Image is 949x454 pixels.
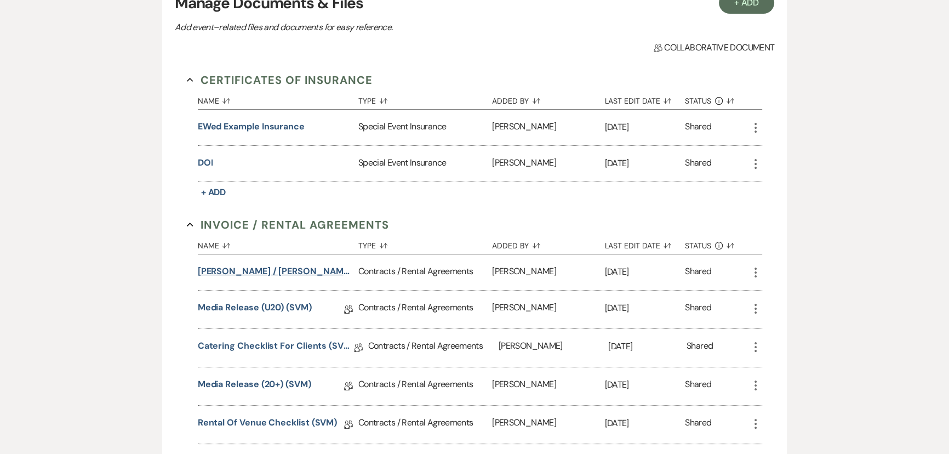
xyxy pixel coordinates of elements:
[685,120,711,135] div: Shared
[187,72,373,88] button: Certificates of Insurance
[685,156,711,171] div: Shared
[492,406,604,444] div: [PERSON_NAME]
[604,416,685,430] p: [DATE]
[492,233,604,254] button: Added By
[358,291,492,328] div: Contracts / Rental Agreements
[685,265,711,280] div: Shared
[492,254,604,290] div: [PERSON_NAME]
[368,329,499,367] div: Contracts / Rental Agreements
[198,416,338,433] a: Rental of Venue Checklist (SVM)
[492,291,604,328] div: [PERSON_NAME]
[608,339,687,354] p: [DATE]
[685,97,711,105] span: Status
[685,301,711,318] div: Shared
[685,88,749,109] button: Status
[685,242,711,249] span: Status
[358,88,492,109] button: Type
[358,406,492,444] div: Contracts / Rental Agreements
[198,120,305,133] button: eWed Example Insurance
[492,110,604,145] div: [PERSON_NAME]
[187,217,389,233] button: Invoice / Rental Agreements
[604,156,685,171] p: [DATE]
[358,233,492,254] button: Type
[685,378,711,395] div: Shared
[198,88,358,109] button: Name
[604,378,685,392] p: [DATE]
[198,301,312,318] a: Media Release (U20) (SVM)
[198,378,311,395] a: Media Release (20+) (SVM)
[604,301,685,315] p: [DATE]
[492,146,604,181] div: [PERSON_NAME]
[198,265,354,278] button: [PERSON_NAME] / [PERSON_NAME] Wedding (1am end)
[358,254,492,290] div: Contracts / Rental Agreements
[492,367,604,405] div: [PERSON_NAME]
[198,156,213,169] button: DOI
[685,233,749,254] button: Status
[198,339,354,356] a: Catering Checklist for Clients (SVM)
[685,416,711,433] div: Shared
[201,186,226,198] span: + Add
[492,88,604,109] button: Added By
[604,265,685,279] p: [DATE]
[687,339,713,356] div: Shared
[198,185,230,200] button: + Add
[654,41,774,54] span: Collaborative document
[604,233,685,254] button: Last Edit Date
[499,329,608,367] div: [PERSON_NAME]
[604,120,685,134] p: [DATE]
[175,20,558,35] p: Add event–related files and documents for easy reference.
[358,146,492,181] div: Special Event Insurance
[358,110,492,145] div: Special Event Insurance
[604,88,685,109] button: Last Edit Date
[198,233,358,254] button: Name
[358,367,492,405] div: Contracts / Rental Agreements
